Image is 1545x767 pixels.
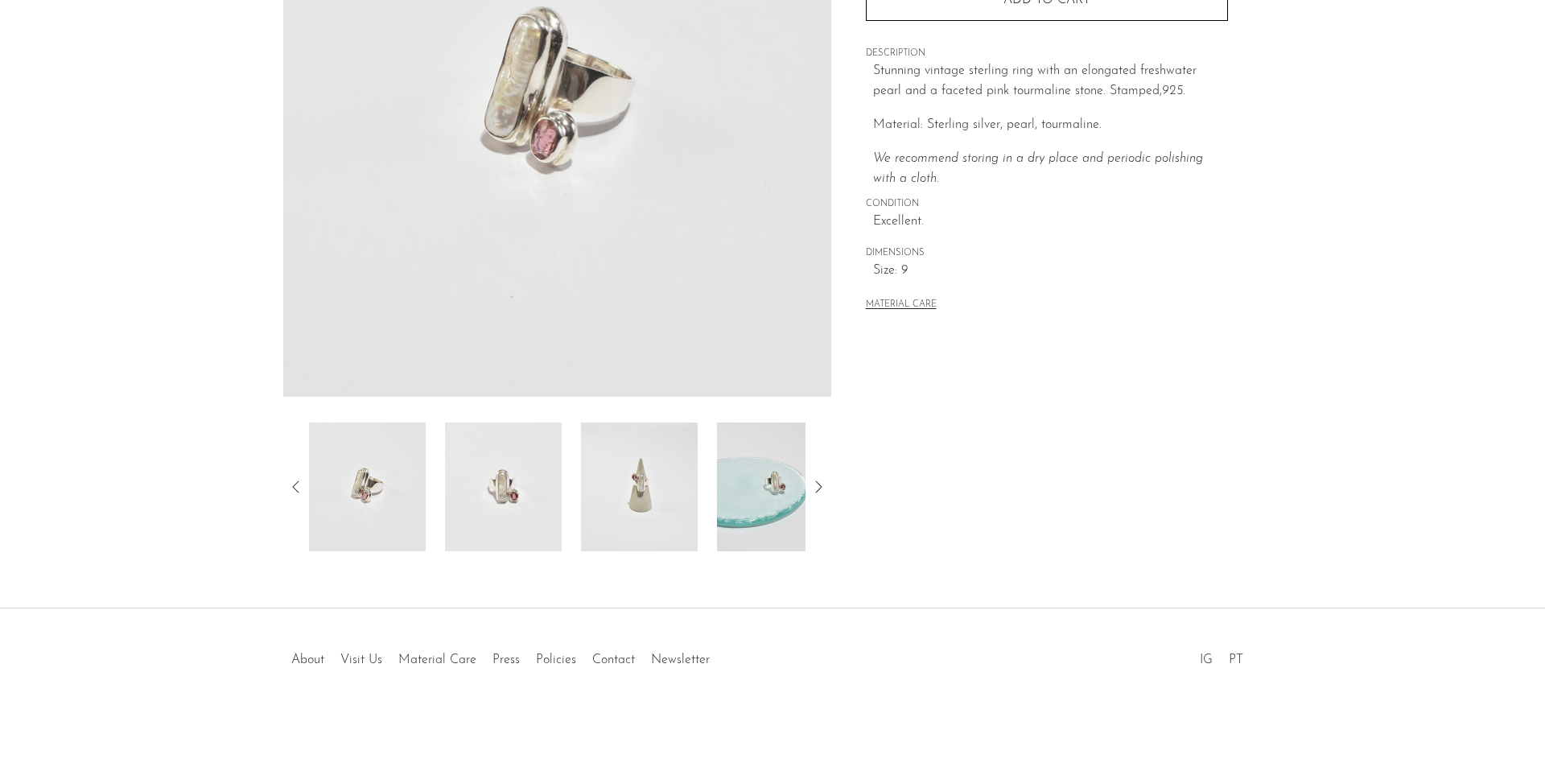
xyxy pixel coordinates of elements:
em: We recommend storing in a dry place and periodic polishing with a cloth. [873,152,1203,186]
a: Visit Us [340,654,382,666]
a: Material Care [398,654,476,666]
a: PT [1229,654,1243,666]
img: Pearl Tourmaline Ring [445,423,562,551]
span: DIMENSIONS [866,246,1228,261]
span: Excellent. [873,212,1228,233]
img: Pearl Tourmaline Ring [581,423,698,551]
button: MATERIAL CARE [866,299,937,311]
ul: Social Medias [1192,641,1251,671]
p: Material: Sterling silver, pearl, tourmaline. [873,115,1228,136]
span: DESCRIPTION [866,47,1228,61]
span: CONDITION [866,197,1228,212]
p: Stunning vintage sterling ring with an elongated freshwater pearl and a faceted pink tourmaline s... [873,61,1228,102]
a: Contact [592,654,635,666]
img: Pearl Tourmaline Ring [309,423,426,551]
em: 925. [1162,85,1185,97]
span: Size: 9 [873,261,1228,282]
a: About [291,654,324,666]
a: IG [1200,654,1213,666]
a: Press [492,654,520,666]
ul: Quick links [283,641,718,671]
a: Policies [536,654,576,666]
img: Pearl Tourmaline Ring [717,423,834,551]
